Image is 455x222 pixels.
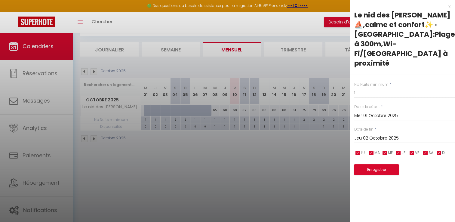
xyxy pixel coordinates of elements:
[388,150,393,156] span: ME
[415,150,419,156] span: VE
[354,127,374,132] label: Date de fin
[401,150,405,156] span: JE
[350,3,450,10] div: x
[354,164,399,175] button: Enregistrer
[429,150,433,156] span: SA
[354,104,380,110] label: Date de début
[442,150,445,156] span: DI
[354,10,450,68] div: Le nid des [PERSON_NAME] ⛵️,calme et confort✨️ · [GEOGRAPHIC_DATA]:Plage à 300m,Wi-Fi/[GEOGRAPHIC...
[374,150,380,156] span: MA
[354,82,389,88] label: Nb Nuits minimum
[361,150,365,156] span: LU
